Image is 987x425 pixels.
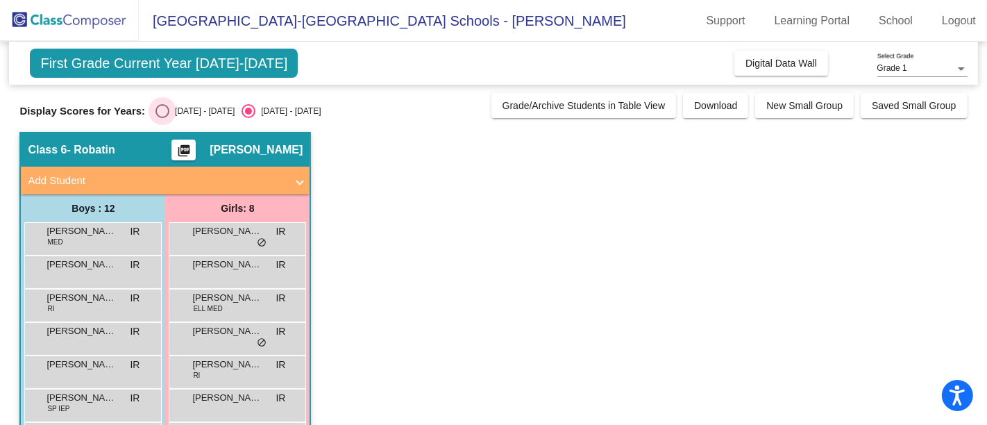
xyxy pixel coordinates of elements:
[257,337,267,349] span: do_not_disturb_alt
[255,105,321,117] div: [DATE] - [DATE]
[276,324,285,339] span: IR
[276,224,285,239] span: IR
[47,224,116,238] span: [PERSON_NAME]
[276,358,285,372] span: IR
[47,403,69,414] span: SP IEP
[130,224,140,239] span: IR
[877,63,907,73] span: Grade 1
[21,167,310,194] mat-expansion-panel-header: Add Student
[192,324,262,338] span: [PERSON_NAME]
[130,324,140,339] span: IR
[745,58,817,69] span: Digital Data Wall
[47,291,116,305] span: [PERSON_NAME]
[192,391,262,405] span: [PERSON_NAME]
[192,291,262,305] span: [PERSON_NAME]
[683,93,748,118] button: Download
[47,324,116,338] span: [PERSON_NAME]
[276,391,285,406] span: IR
[192,258,262,272] span: [PERSON_NAME]
[28,173,286,189] mat-panel-title: Add Student
[695,10,757,32] a: Support
[47,258,116,272] span: [PERSON_NAME]
[165,194,310,222] div: Girls: 8
[764,10,861,32] a: Learning Portal
[47,358,116,372] span: [PERSON_NAME]
[257,237,267,249] span: do_not_disturb_alt
[47,303,54,314] span: RI
[176,144,192,163] mat-icon: picture_as_pdf
[192,358,262,372] span: [PERSON_NAME]
[210,143,303,157] span: [PERSON_NAME]
[766,100,843,111] span: New Small Group
[130,391,140,406] span: IR
[130,291,140,306] span: IR
[30,49,298,78] span: First Grade Current Year [DATE]-[DATE]
[169,105,235,117] div: [DATE] - [DATE]
[130,358,140,372] span: IR
[503,100,666,111] span: Grade/Archive Students in Table View
[171,140,196,160] button: Print Students Details
[755,93,854,118] button: New Small Group
[47,391,116,405] span: [PERSON_NAME]
[868,10,924,32] a: School
[193,370,200,381] span: RI
[694,100,737,111] span: Download
[276,258,285,272] span: IR
[19,105,145,117] span: Display Scores for Years:
[734,51,828,76] button: Digital Data Wall
[192,224,262,238] span: [PERSON_NAME]
[276,291,285,306] span: IR
[21,194,165,222] div: Boys : 12
[872,100,956,111] span: Saved Small Group
[139,10,626,32] span: [GEOGRAPHIC_DATA]-[GEOGRAPHIC_DATA] Schools - [PERSON_NAME]
[130,258,140,272] span: IR
[67,143,115,157] span: - Robatin
[47,237,62,247] span: MED
[931,10,987,32] a: Logout
[491,93,677,118] button: Grade/Archive Students in Table View
[193,303,222,314] span: ELL MED
[155,104,321,118] mat-radio-group: Select an option
[861,93,967,118] button: Saved Small Group
[28,143,67,157] span: Class 6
